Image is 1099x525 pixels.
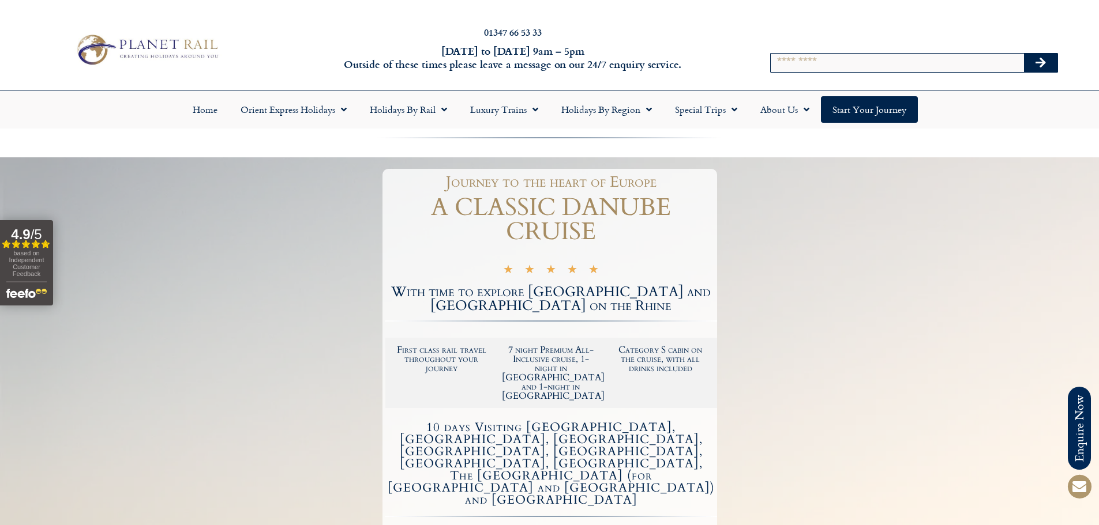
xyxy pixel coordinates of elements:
[181,96,229,123] a: Home
[391,175,711,190] h1: Journey to the heart of Europe
[546,265,556,278] i: ★
[385,285,717,313] h2: With time to explore [GEOGRAPHIC_DATA] and [GEOGRAPHIC_DATA] on the Rhine
[393,345,491,373] h2: First class rail travel throughout your journey
[588,265,599,278] i: ★
[503,263,599,278] div: 5/5
[6,96,1093,123] nav: Menu
[459,96,550,123] a: Luxury Trains
[503,265,513,278] i: ★
[484,25,542,39] a: 01347 66 53 33
[567,265,577,278] i: ★
[663,96,749,123] a: Special Trips
[1024,54,1057,72] button: Search
[550,96,663,123] a: Holidays by Region
[749,96,821,123] a: About Us
[502,345,600,401] h2: 7 night Premium All-Inclusive cruise, 1-night in [GEOGRAPHIC_DATA] and 1-night in [GEOGRAPHIC_DATA]
[612,345,710,373] h2: Category S cabin on the cruise, with all drinks included
[229,96,358,123] a: Orient Express Holidays
[296,44,730,71] h6: [DATE] to [DATE] 9am – 5pm Outside of these times please leave a message on our 24/7 enquiry serv...
[524,265,535,278] i: ★
[71,31,222,68] img: Planet Rail Train Holidays Logo
[821,96,918,123] a: Start your Journey
[358,96,459,123] a: Holidays by Rail
[385,195,717,244] h1: A CLASSIC DANUBE CRUISE
[387,421,715,506] h4: 10 days Visiting [GEOGRAPHIC_DATA], [GEOGRAPHIC_DATA], [GEOGRAPHIC_DATA], [GEOGRAPHIC_DATA], [GEO...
